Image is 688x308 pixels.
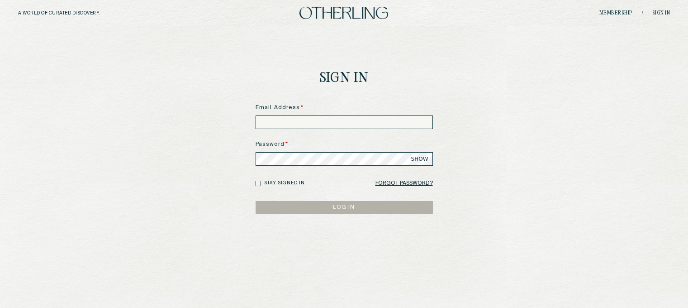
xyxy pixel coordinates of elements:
[320,72,369,86] h1: Sign In
[652,10,670,16] a: Sign in
[256,140,433,149] label: Password
[411,155,428,163] span: SHOW
[642,10,643,16] span: /
[256,104,433,112] label: Email Address
[18,10,140,16] h5: A WORLD OF CURATED DISCOVERY.
[375,177,433,190] a: Forgot Password?
[299,7,388,19] img: logo
[256,201,433,214] button: LOG IN
[264,180,305,187] label: Stay signed in
[599,10,633,16] a: Membership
